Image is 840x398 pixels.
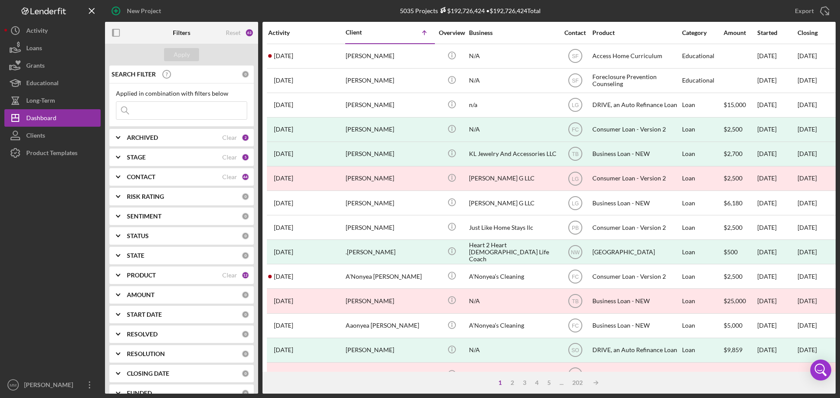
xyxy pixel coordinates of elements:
[724,363,756,386] div: $35,000
[531,379,543,386] div: 4
[241,193,249,201] div: 0
[724,142,756,166] div: $2,700
[469,339,556,362] div: N/A
[682,142,723,166] div: Loan
[274,322,293,329] time: 2024-07-13 15:23
[798,249,817,256] div: [DATE]
[127,272,156,279] b: PRODUCT
[682,363,723,386] div: Loan
[592,265,680,288] div: Consumer Loan - Version 2
[127,311,162,318] b: START DATE
[4,74,101,92] button: Educational
[127,370,169,377] b: CLOSING DATE
[222,154,237,161] div: Clear
[241,173,249,181] div: 44
[798,174,817,182] time: [DATE]
[724,224,742,231] span: $2,500
[127,173,155,180] b: CONTACT
[26,74,59,94] div: Educational
[435,29,468,36] div: Overview
[400,7,541,14] div: 5035 Projects • $192,726,424 Total
[241,252,249,260] div: 0
[572,78,578,84] text: SF
[274,200,293,207] time: 2025-03-04 05:03
[346,265,433,288] div: A’Nonyea [PERSON_NAME]
[757,363,797,386] div: [DATE]
[116,90,247,97] div: Applied in combination with filters below
[572,273,579,280] text: FC
[592,339,680,362] div: DRIVE, an Auto Refinance Loan
[559,29,591,36] div: Contact
[346,216,433,239] div: [PERSON_NAME]
[798,76,817,84] time: [DATE]
[572,298,578,305] text: TB
[757,339,797,362] div: [DATE]
[798,370,817,378] time: [DATE]
[274,175,293,182] time: 2025-02-18 20:21
[173,29,190,36] b: Filters
[346,240,433,263] div: .[PERSON_NAME]
[469,314,556,337] div: A’Nonyea’s Cleaning
[164,48,199,61] button: Apply
[592,191,680,215] div: Business Loan - NEW
[724,289,756,312] div: $25,000
[241,134,249,142] div: 2
[682,29,723,36] div: Category
[572,323,579,329] text: FC
[222,272,237,279] div: Clear
[4,22,101,39] button: Activity
[274,52,293,59] time: 2024-05-14 22:32
[268,29,345,36] div: Activity
[241,350,249,358] div: 0
[4,92,101,109] button: Long-Term
[4,57,101,74] button: Grants
[274,273,293,280] time: 2024-06-14 02:22
[469,142,556,166] div: KL Jewelry And Accessories LLC
[571,249,580,255] text: NW
[568,379,587,386] div: 202
[757,69,797,92] div: [DATE]
[592,167,680,190] div: Consumer Loan - Version 2
[105,2,170,20] button: New Project
[4,39,101,57] button: Loans
[592,69,680,92] div: Foreclosure Prevention Counseling
[518,379,531,386] div: 3
[346,363,433,386] div: [PERSON_NAME]
[592,216,680,239] div: Consumer Loan - Version 2
[757,118,797,141] div: [DATE]
[682,118,723,141] div: Loan
[127,331,157,338] b: RESOLVED
[757,29,797,36] div: Started
[592,142,680,166] div: Business Loan - NEW
[222,173,237,180] div: Clear
[724,167,756,190] div: $2,500
[724,101,746,108] span: $15,000
[724,199,742,207] span: $6,180
[682,265,723,288] div: Loan
[592,314,680,337] div: Business Loan - NEW
[786,2,836,20] button: Export
[274,298,293,305] time: 2024-03-19 04:58
[469,265,556,288] div: A’Nonyea’s Cleaning
[572,151,578,157] text: TB
[241,291,249,299] div: 0
[26,127,45,146] div: Clients
[241,212,249,220] div: 0
[571,176,578,182] text: LG
[112,71,156,78] b: SEARCH FILTER
[810,360,831,381] div: Open Intercom Messenger
[682,216,723,239] div: Loan
[4,109,101,127] button: Dashboard
[757,167,797,190] div: [DATE]
[174,48,190,61] div: Apply
[127,350,165,357] b: RESOLUTION
[592,45,680,68] div: Access Home Curriculum
[222,134,237,141] div: Clear
[241,271,249,279] div: 12
[241,370,249,377] div: 0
